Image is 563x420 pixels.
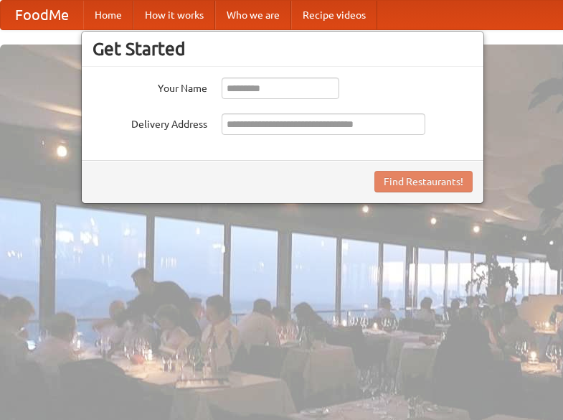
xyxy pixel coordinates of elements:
[291,1,377,29] a: Recipe videos
[93,38,473,60] h3: Get Started
[93,78,207,95] label: Your Name
[133,1,215,29] a: How it works
[83,1,133,29] a: Home
[93,113,207,131] label: Delivery Address
[1,1,83,29] a: FoodMe
[374,171,473,192] button: Find Restaurants!
[215,1,291,29] a: Who we are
